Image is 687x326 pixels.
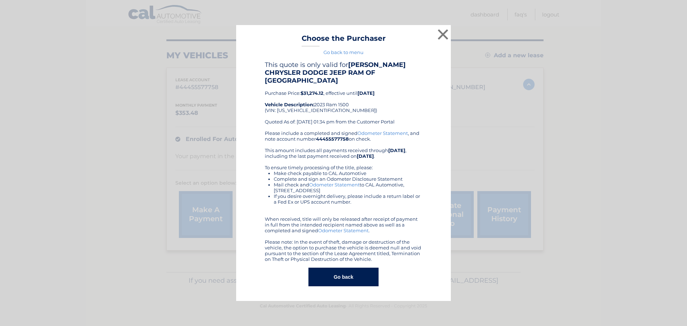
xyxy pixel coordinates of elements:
a: Odometer Statement [318,228,369,233]
a: Odometer Statement [309,182,360,188]
div: Purchase Price: , effective until 2023 Ram 1500 (VIN: [US_VEHICLE_IDENTIFICATION_NUMBER]) Quoted ... [265,61,422,130]
button: Go back [308,268,378,286]
button: × [436,27,450,42]
li: Mail check and to CAL Automotive, [STREET_ADDRESS] [274,182,422,193]
li: If you desire overnight delivery, please include a return label or a Fed Ex or UPS account number. [274,193,422,205]
b: [DATE] [357,153,374,159]
b: [DATE] [388,147,405,153]
b: [DATE] [357,90,375,96]
b: [PERSON_NAME] CHRYSLER DODGE JEEP RAM OF [GEOGRAPHIC_DATA] [265,61,406,84]
b: 44455577758 [316,136,349,142]
li: Complete and sign an Odometer Disclosure Statement [274,176,422,182]
h3: Choose the Purchaser [302,34,386,47]
b: $31,274.12 [301,90,323,96]
li: Make check payable to CAL Automotive [274,170,422,176]
a: Odometer Statement [357,130,408,136]
h4: This quote is only valid for [265,61,422,84]
strong: Vehicle Description: [265,102,314,107]
div: Please include a completed and signed , and note account number on check. This amount includes al... [265,130,422,262]
a: Go back to menu [323,49,364,55]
